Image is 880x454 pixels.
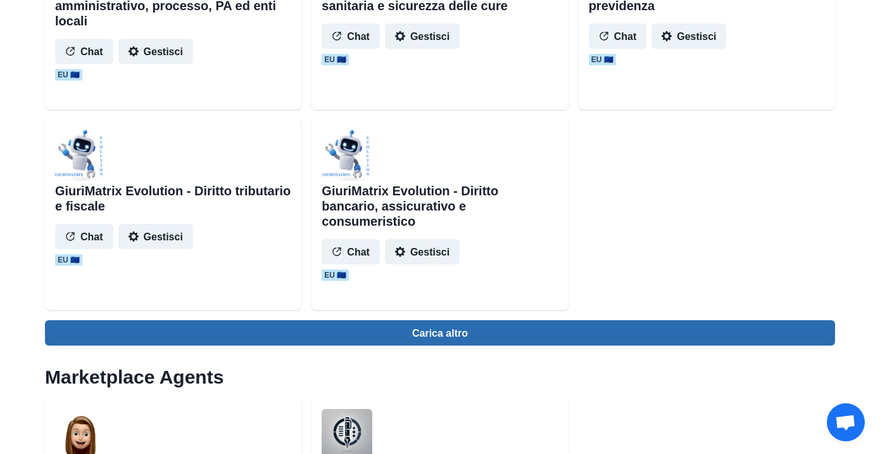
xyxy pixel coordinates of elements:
[322,23,380,49] button: Chat
[322,130,372,181] img: user%2F1706%2F7e4717fa-e94c-4117-9913-2f1fb1420bed
[651,23,726,49] button: Gestisci
[322,54,349,65] span: EU 🇪🇺
[55,130,106,181] img: user%2F1706%2Fa167ece5-248f-48fc-b174-2e0e396944de
[322,269,349,281] span: EU 🇪🇺
[322,239,380,264] button: Chat
[118,224,193,249] button: Gestisci
[55,224,113,249] button: Chat
[55,254,82,266] span: EU 🇪🇺
[589,54,616,65] span: EU 🇪🇺
[385,23,460,49] button: Gestisci
[322,183,558,229] h2: GiuriMatrix Evolution - Diritto bancario, assicurativo e consumeristico
[55,69,82,81] span: EU 🇪🇺
[45,320,835,346] button: Carica altro
[589,23,647,49] button: Chat
[827,403,865,441] div: Aprire la chat
[45,366,835,389] h2: Marketplace Agents
[55,183,291,214] h2: GiuriMatrix Evolution - Diritto tributario e fiscale
[385,239,460,264] button: Gestisci
[118,39,193,64] button: Gestisci
[55,39,113,64] button: Chat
